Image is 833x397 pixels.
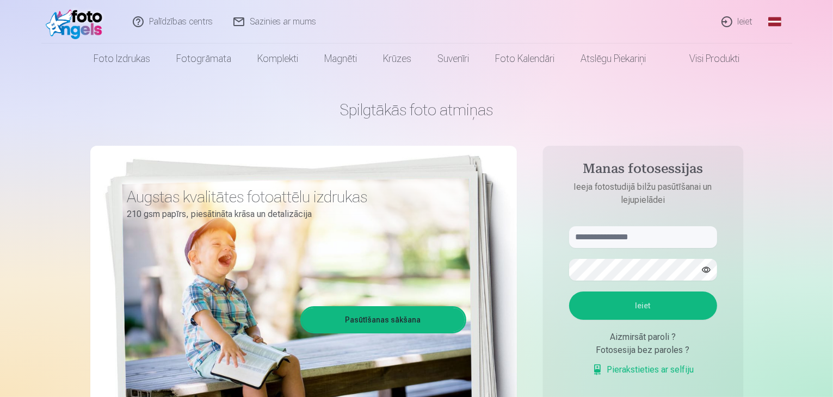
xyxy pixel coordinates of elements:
[569,291,717,320] button: Ieiet
[592,363,694,376] a: Pierakstieties ar selfiju
[558,161,728,181] h4: Manas fotosessijas
[163,44,244,74] a: Fotogrāmata
[569,344,717,357] div: Fotosesija bez paroles ?
[569,331,717,344] div: Aizmirsāt paroli ?
[482,44,567,74] a: Foto kalendāri
[81,44,163,74] a: Foto izdrukas
[370,44,424,74] a: Krūzes
[558,181,728,207] p: Ieeja fotostudijā bilžu pasūtīšanai un lejupielādei
[659,44,752,74] a: Visi produkti
[127,207,458,222] p: 210 gsm papīrs, piesātināta krāsa un detalizācija
[90,100,743,120] h1: Spilgtākās foto atmiņas
[46,4,108,39] img: /fa1
[424,44,482,74] a: Suvenīri
[567,44,659,74] a: Atslēgu piekariņi
[244,44,311,74] a: Komplekti
[127,187,458,207] h3: Augstas kvalitātes fotoattēlu izdrukas
[302,308,465,332] a: Pasūtīšanas sākšana
[311,44,370,74] a: Magnēti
